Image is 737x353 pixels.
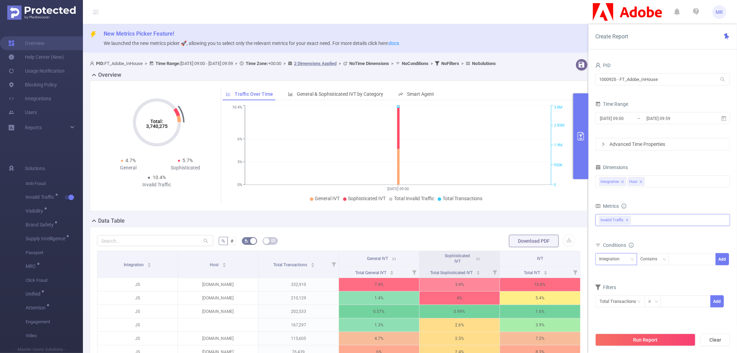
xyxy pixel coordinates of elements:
i: icon: caret-down [476,272,480,274]
button: Clear [700,334,730,346]
span: Filters [595,285,616,290]
span: > [143,61,149,66]
span: > [337,61,343,66]
b: No Time Dimensions [349,61,389,66]
div: Sort [544,270,548,274]
i: icon: down [654,299,659,304]
div: Invalid Traffic [129,181,186,188]
span: Sophisticated IVT [348,196,386,201]
tspan: 0 [554,183,556,187]
input: Search... [97,235,213,246]
span: Integration [124,262,145,267]
span: IVT [537,256,543,261]
p: 2.5% [419,332,500,345]
p: JS [97,305,178,318]
i: Filter menu [490,267,500,278]
p: 2.6% [419,318,500,332]
div: General [100,164,157,171]
li: Host [628,177,645,186]
p: [DOMAIN_NAME] [178,291,258,305]
span: We launched the new metrics picker 🚀, allowing you to select only the relevant metrics for your e... [104,40,399,46]
a: Blocking Policy [8,78,57,92]
span: > [233,61,239,66]
i: icon: line-chart [226,92,231,96]
i: icon: bg-colors [244,239,248,243]
p: JS [97,332,178,345]
div: Contains [641,253,662,265]
span: # [230,238,234,244]
button: Run Report [595,334,696,346]
span: MRC [26,264,38,269]
p: 0.57% [339,305,419,318]
span: Total Sophisticated IVT [430,270,474,275]
li: Integration [599,177,626,186]
span: % [221,238,225,244]
button: Add [716,253,729,265]
input: Start date [599,114,655,123]
i: icon: caret-up [311,262,315,264]
a: docs [389,40,399,46]
span: Time Range [595,101,628,107]
span: Total Transactions [274,262,309,267]
span: > [428,61,435,66]
button: Add [710,295,724,307]
span: Total Transactions [443,196,482,201]
div: Sort [147,262,151,266]
span: ✕ [626,216,629,224]
p: 7.2% [500,332,580,345]
tspan: 3% [237,160,242,164]
span: Total IVT [524,270,541,275]
span: > [281,61,288,66]
span: General IVT [367,256,388,261]
span: > [389,61,396,66]
span: 10.4% [153,175,166,180]
b: Time Range: [155,61,180,66]
span: Invalid Traffic [26,195,57,199]
p: 3.4% [419,278,500,291]
div: ≥ [649,296,656,307]
p: [DOMAIN_NAME] [178,305,258,318]
span: Reports [25,125,42,130]
i: icon: user [90,61,96,66]
a: Users [8,105,37,119]
p: 1.3% [339,318,419,332]
i: icon: user [595,63,601,68]
p: JS [97,291,178,305]
div: Sort [476,270,480,274]
span: 5.7% [183,158,193,163]
p: 3.9% [500,318,580,332]
div: icon: rightAdvanced Time Properties [596,138,730,150]
span: General IVT [315,196,340,201]
span: New Metrics Picker Feature! [104,30,174,37]
i: icon: caret-down [311,264,315,267]
p: 0.99% [419,305,500,318]
i: icon: caret-up [147,262,151,264]
b: Time Zone: [246,61,268,66]
p: JS [97,318,178,332]
i: icon: caret-up [544,270,547,272]
a: Usage Notification [8,64,65,78]
span: Total Invalid Traffic [394,196,434,201]
i: icon: caret-down [222,264,226,267]
tspan: 0% [237,183,242,187]
span: Total General IVT [356,270,388,275]
b: No Conditions [402,61,428,66]
tspan: 10.4% [232,105,242,110]
tspan: 2.85M [554,123,565,128]
span: Dimensions [595,165,628,170]
p: [DOMAIN_NAME] [178,278,258,291]
h2: Data Table [98,217,125,225]
p: 10.8% [500,278,580,291]
i: Filter menu [409,267,419,278]
span: Invalid Traffic [599,216,631,225]
p: 1.4% [339,291,419,305]
span: Create Report [595,33,628,40]
h2: Overview [98,71,121,79]
i: icon: close [621,180,624,184]
span: Host [210,262,220,267]
i: icon: caret-down [147,264,151,267]
input: End date [646,114,702,123]
tspan: 3.8M [554,105,563,110]
b: No Filters [441,61,459,66]
tspan: 3,740,275 [146,123,168,129]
